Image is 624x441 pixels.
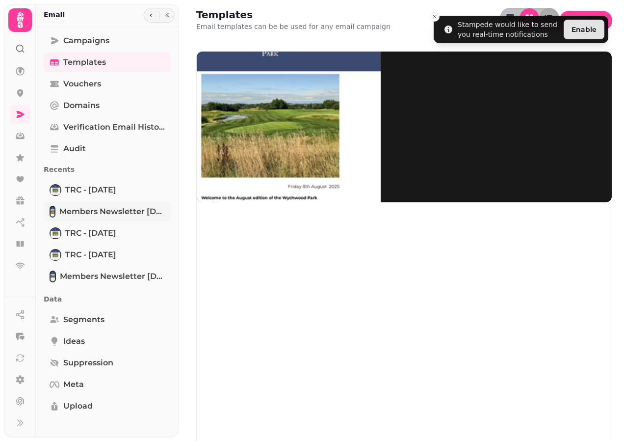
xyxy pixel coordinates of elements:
[44,396,171,416] a: Upload
[44,267,171,286] a: Members Newsletter 06.05.25 [campaign] [copy] [copy]Members Newsletter [DATE] [campaign] [copy] [...
[63,35,109,47] span: Campaigns
[44,202,171,221] a: Members Newsletter 06.05.25 [campaign] [copy] [copy] [campaign]Members Newsletter [DATE] [campaig...
[458,20,560,39] div: Stampede would like to send you real-time notifications
[60,271,165,282] span: Members Newsletter [DATE] [campaign] [copy] [copy]
[44,353,171,373] a: Suppression
[63,357,113,369] span: Suppression
[51,185,60,195] img: TRC - 21/08/25
[51,272,55,281] img: Members Newsletter 06.05.25 [campaign] [copy] [copy]
[51,228,60,238] img: TRC - 07/08/25
[44,139,171,159] a: Audit
[44,180,171,200] a: TRC - 21/08/25TRC - [DATE]
[196,8,385,22] h2: Templates
[63,335,85,347] span: Ideas
[63,400,93,412] span: Upload
[63,121,165,133] span: Verification email history
[51,207,54,217] img: Members Newsletter 06.05.25 [campaign] [copy] [copy] [campaign]
[51,250,60,260] img: TRC - 10/07/25
[430,12,440,22] button: Close toast
[63,100,100,111] span: Domains
[44,223,171,243] a: TRC - 07/08/25TRC - [DATE]
[44,10,65,20] h2: Email
[44,74,171,94] a: Vouchers
[44,245,171,265] a: TRC - 10/07/25TRC - [DATE]
[44,96,171,115] a: Domains
[44,161,171,178] p: Recents
[44,375,171,394] a: Meta
[44,331,171,351] a: Ideas
[65,227,116,239] span: TRC - [DATE]
[65,249,116,261] span: TRC - [DATE]
[63,379,84,390] span: Meta
[564,20,604,39] button: Enable
[63,143,86,155] span: Audit
[44,290,171,308] p: Data
[196,22,390,31] p: Email templates can be be used for any email campaign
[65,184,116,196] span: TRC - [DATE]
[63,78,101,90] span: Vouchers
[59,206,165,218] span: Members Newsletter [DATE] [campaign] [copy] [copy] [campaign]
[160,15,381,236] img: Members Newsletter 06.05.25 [campaign] [copy] [copy] [campaign]
[63,314,104,326] span: Segments
[63,56,106,68] span: Templates
[36,27,179,434] nav: Tabs
[44,310,171,330] a: Segments
[44,53,171,72] a: Templates
[44,117,171,137] a: Verification email history
[44,31,171,51] a: Campaigns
